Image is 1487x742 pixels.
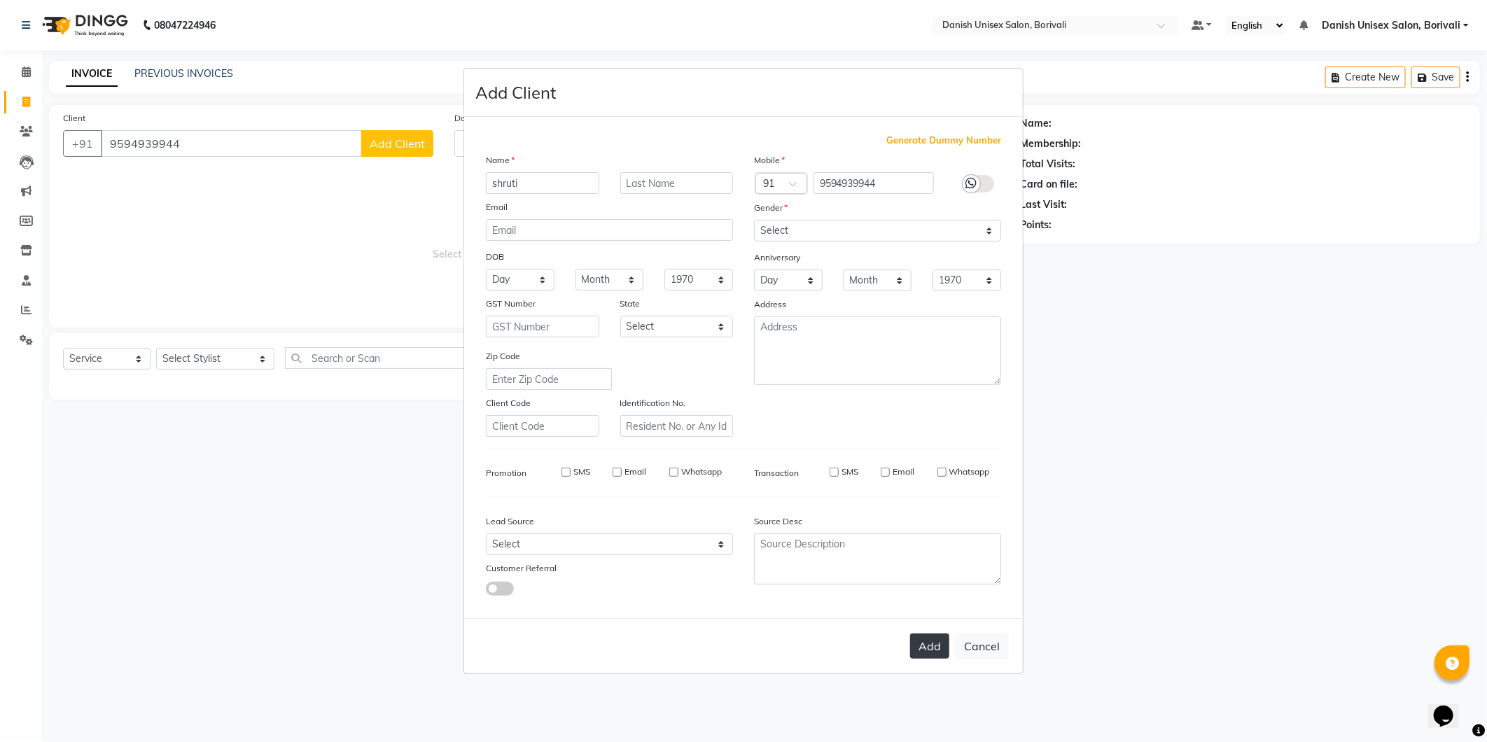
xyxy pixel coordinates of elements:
[486,515,534,528] label: Lead Source
[754,154,785,167] label: Mobile
[486,316,599,337] input: GST Number
[486,154,515,167] label: Name
[949,465,990,478] label: Whatsapp
[620,397,686,409] label: Identification No.
[754,298,786,311] label: Address
[886,134,1001,148] span: Generate Dummy Number
[814,172,935,194] input: Mobile
[910,633,949,659] button: Add
[486,297,536,310] label: GST Number
[754,202,788,214] label: Gender
[893,465,914,478] label: Email
[620,172,734,194] input: Last Name
[486,467,526,479] label: Promotion
[486,219,733,241] input: Email
[1428,686,1473,728] iframe: chat widget
[620,297,641,310] label: State
[754,251,800,264] label: Anniversary
[486,172,599,194] input: First Name
[955,633,1009,659] button: Cancel
[486,562,557,575] label: Customer Referral
[573,465,590,478] label: SMS
[754,515,802,528] label: Source Desc
[475,80,556,105] h4: Add Client
[486,201,508,213] label: Email
[624,465,646,478] label: Email
[486,415,599,437] input: Client Code
[486,251,504,263] label: DOB
[681,465,722,478] label: Whatsapp
[842,465,858,478] label: SMS
[486,368,612,390] input: Enter Zip Code
[486,397,531,409] label: Client Code
[486,350,520,363] label: Zip Code
[754,467,799,479] label: Transaction
[620,415,734,437] input: Resident No. or Any Id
